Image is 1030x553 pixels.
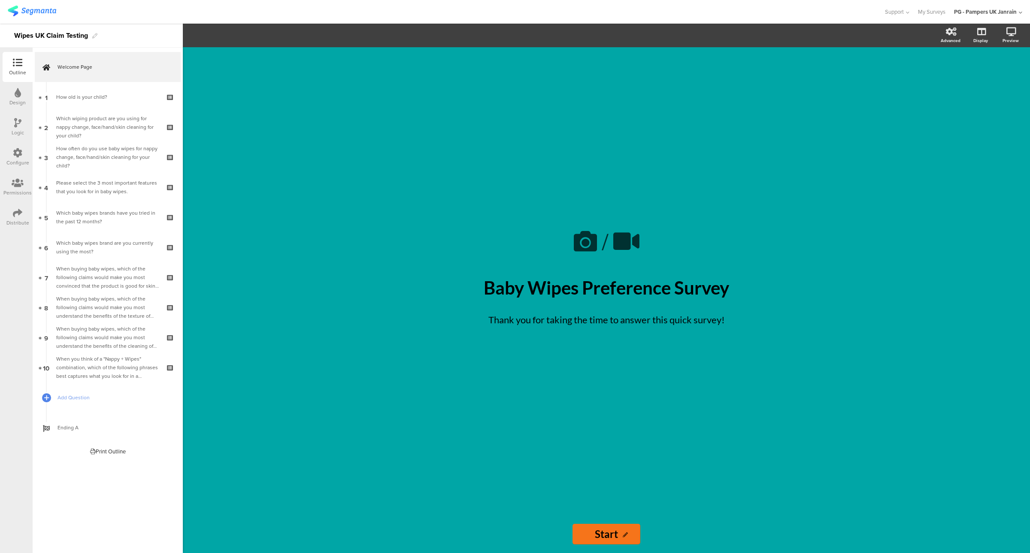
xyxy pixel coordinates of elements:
div: Preview [1003,37,1019,44]
span: 4 [44,182,48,192]
div: Which wiping product are you using for nappy change, face/hand/skin cleaning for your child? [56,114,159,140]
p: Thank you for taking the time to answer this quick survey! [456,313,757,327]
div: When buying baby wipes, which of the following claims would make you most understand the benefits... [56,325,159,350]
a: 1 How old is your child? [35,82,181,112]
span: Support [885,8,904,16]
div: How old is your child? [56,93,159,101]
span: 7 [45,273,48,282]
div: When buying baby wipes, which of the following claims would make you most understand the benefits... [56,295,159,320]
img: segmanta logo [8,6,56,16]
div: Display [973,37,988,44]
div: When you think of a "Nappy + Wipes" combination, which of the following phrases best captures wha... [56,355,159,380]
a: 3 How often do you use baby wipes for nappy change, face/hand/skin cleaning for your child? [35,142,181,172]
div: How often do you use baby wipes for nappy change, face/hand/skin cleaning for your child? [56,144,159,170]
div: Configure [6,159,29,167]
span: Welcome Page [58,63,167,71]
a: 7 When buying baby wipes, which of the following claims would make you most convinced that the pr... [35,262,181,292]
span: 8 [44,303,48,312]
div: Wipes UK Claim Testing [14,29,88,43]
a: 4 Please select the 3 most important features that you look for in baby wipes. [35,172,181,202]
span: Add Question [58,393,167,402]
a: 6 Which baby wipes brand are you currently using the most? [35,232,181,262]
span: 6 [44,243,48,252]
a: 5 Which baby wipes brands have you tried in the past 12 months? [35,202,181,232]
div: Permissions [3,189,32,197]
a: 10 When you think of a "Nappy + Wipes" combination, which of the following phrases best captures ... [35,352,181,383]
a: Ending A [35,413,181,443]
a: 2 Which wiping product are you using for nappy change, face/hand/skin cleaning for your child? [35,112,181,142]
span: 2 [44,122,48,132]
div: When buying baby wipes, which of the following claims would make you most convinced that the prod... [56,264,159,290]
a: 8 When buying baby wipes, which of the following claims would make you most understand the benefi... [35,292,181,322]
div: Print Outline [90,447,126,456]
span: 10 [43,363,49,372]
span: 9 [44,333,48,342]
p: Baby Wipes Preference Survey [448,277,765,298]
div: Distribute [6,219,29,227]
a: Welcome Page [35,52,181,82]
div: Advanced [941,37,960,44]
span: / [602,225,609,259]
span: Ending A [58,423,167,432]
div: PG - Pampers UK Janrain [954,8,1017,16]
a: 9 When buying baby wipes, which of the following claims would make you most understand the benefi... [35,322,181,352]
span: 3 [44,152,48,162]
div: Please select the 3 most important features that you look for in baby wipes. [56,179,159,196]
div: Logic [12,129,24,137]
span: 5 [44,213,48,222]
div: Which baby wipes brand are you currently using the most? [56,239,159,256]
div: Outline [9,69,26,76]
div: Design [9,99,26,106]
input: Start [573,524,640,544]
div: Which baby wipes brands have you tried in the past 12 months? [56,209,159,226]
span: 1 [45,92,48,102]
